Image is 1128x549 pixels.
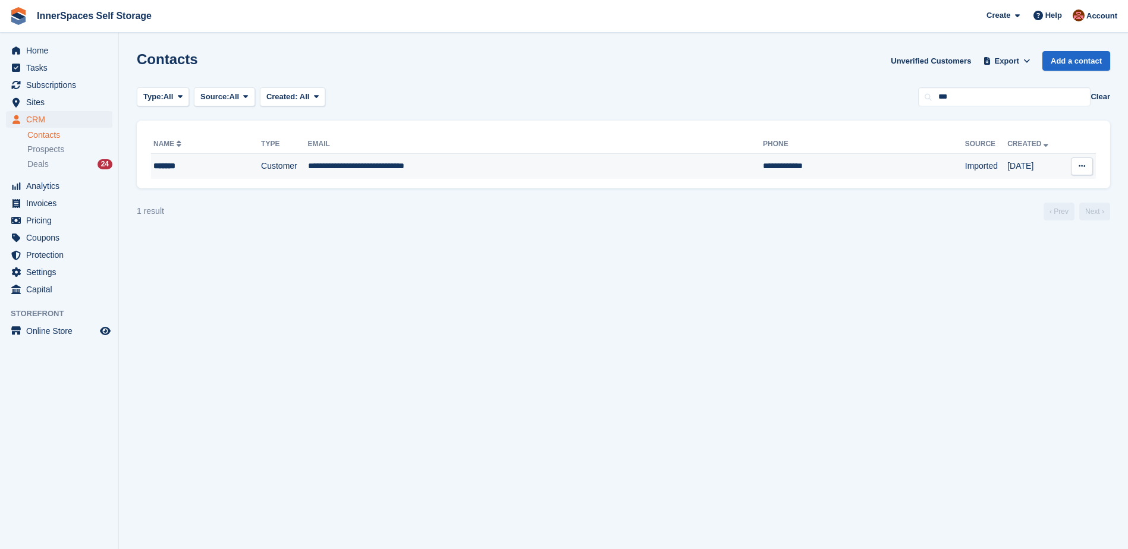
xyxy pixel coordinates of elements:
div: 24 [98,159,112,169]
span: All [164,91,174,103]
span: Coupons [26,229,98,246]
button: Export [981,51,1033,71]
td: [DATE] [1007,154,1064,179]
span: Protection [26,247,98,263]
a: Add a contact [1042,51,1110,71]
button: Created: All [260,87,325,107]
button: Source: All [194,87,255,107]
a: InnerSpaces Self Storage [32,6,156,26]
th: Email [308,135,763,154]
span: Create [986,10,1010,21]
a: Next [1079,203,1110,220]
td: Customer [261,154,307,179]
span: Home [26,42,98,59]
span: Invoices [26,195,98,212]
a: Previous [1044,203,1074,220]
span: Online Store [26,323,98,339]
a: menu [6,281,112,298]
span: Pricing [26,212,98,229]
a: Deals 24 [27,158,112,171]
button: Clear [1091,91,1110,103]
a: menu [6,59,112,76]
span: Analytics [26,178,98,194]
a: Name [153,140,184,148]
span: Account [1086,10,1117,22]
th: Source [965,135,1007,154]
td: Imported [965,154,1007,179]
span: Tasks [26,59,98,76]
span: Type: [143,91,164,103]
a: Prospects [27,143,112,156]
a: menu [6,77,112,93]
a: menu [6,42,112,59]
nav: Page [1041,203,1113,220]
a: menu [6,323,112,339]
h1: Contacts [137,51,198,67]
span: CRM [26,111,98,128]
a: Preview store [98,324,112,338]
span: Storefront [11,308,118,320]
img: stora-icon-8386f47178a22dfd0bd8f6a31ec36ba5ce8667c1dd55bd0f319d3a0aa187defe.svg [10,7,27,25]
span: Export [995,55,1019,67]
span: All [300,92,310,101]
a: menu [6,195,112,212]
a: menu [6,111,112,128]
span: Sites [26,94,98,111]
a: menu [6,264,112,280]
span: Created: [266,92,298,101]
th: Phone [763,135,965,154]
span: Deals [27,159,49,170]
a: menu [6,212,112,229]
a: Unverified Customers [886,51,976,71]
span: Settings [26,264,98,280]
div: 1 result [137,205,164,217]
span: Source: [200,91,229,103]
a: Created [1007,140,1051,148]
span: All [230,91,240,103]
span: Prospects [27,144,64,155]
a: menu [6,229,112,246]
span: Help [1045,10,1062,21]
span: Subscriptions [26,77,98,93]
span: Capital [26,281,98,298]
a: Contacts [27,130,112,141]
th: Type [261,135,307,154]
button: Type: All [137,87,189,107]
a: menu [6,247,112,263]
img: Abby Tilley [1073,10,1085,21]
a: menu [6,94,112,111]
a: menu [6,178,112,194]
